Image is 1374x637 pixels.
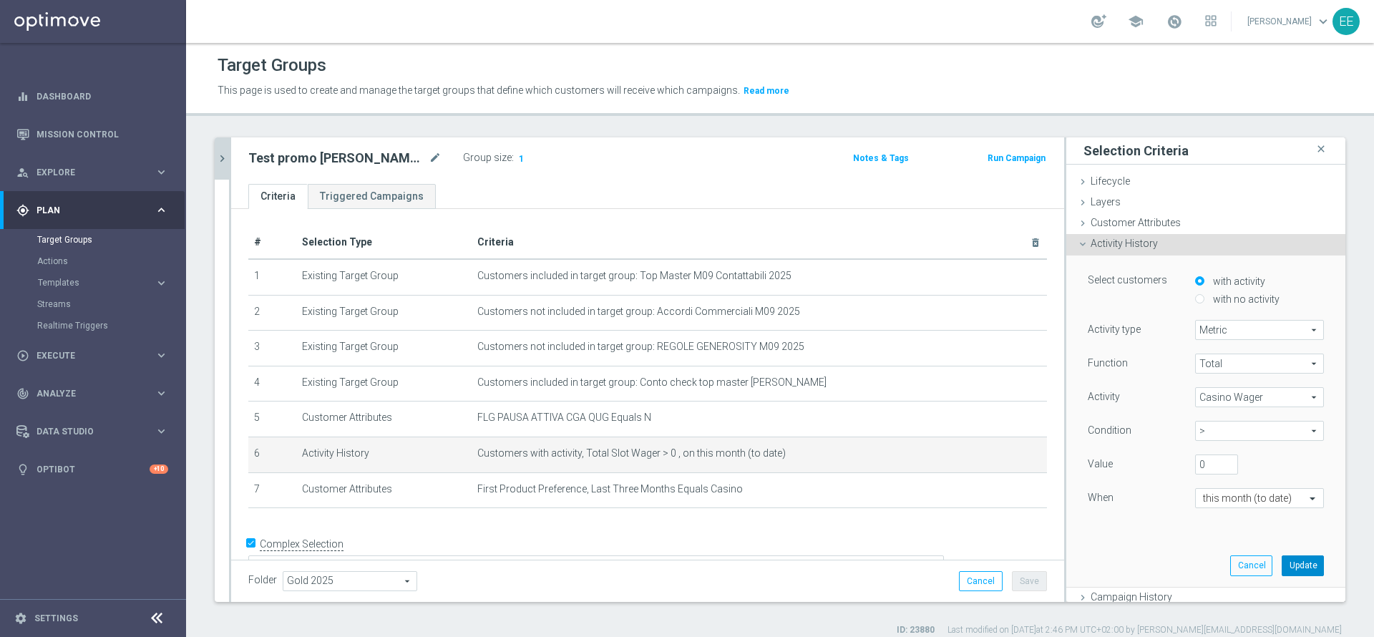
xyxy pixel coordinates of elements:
span: Customers included in target group: Top Master M09 Contattabili 2025 [477,270,791,282]
div: Data Studio [16,425,155,438]
div: Streams [37,293,185,315]
i: keyboard_arrow_right [155,386,168,400]
button: Read more [742,83,791,99]
div: Execute [16,349,155,362]
td: Activity History [296,437,472,472]
span: school [1128,14,1144,29]
button: track_changes Analyze keyboard_arrow_right [16,388,169,399]
td: 2 [248,295,296,331]
label: Function [1088,356,1128,369]
label: Group size [463,152,512,164]
button: play_circle_outline Execute keyboard_arrow_right [16,350,169,361]
button: Run Campaign [986,150,1047,166]
a: Dashboard [36,77,168,115]
span: Plan [36,206,155,215]
i: person_search [16,166,29,179]
a: Streams [37,298,149,310]
span: Layers [1091,196,1121,208]
button: Notes & Tags [852,150,910,166]
label: When [1088,491,1114,504]
div: Realtime Triggers [37,315,185,336]
label: Activity [1088,390,1120,403]
span: Campaign History [1091,591,1172,603]
span: Criteria [477,236,514,248]
label: Value [1088,457,1113,470]
label: with no activity [1209,293,1280,306]
div: Templates [38,278,155,287]
span: This page is used to create and manage the target groups that define which customers will receive... [218,84,740,96]
h1: Target Groups [218,55,326,76]
div: EE [1332,8,1360,35]
label: Last modified on [DATE] at 2:46 PM UTC+02:00 by [PERSON_NAME][EMAIL_ADDRESS][DOMAIN_NAME] [947,624,1342,636]
a: Actions [37,256,149,267]
td: 7 [248,472,296,508]
div: Mission Control [16,115,168,153]
button: Cancel [959,571,1003,591]
i: lightbulb [16,463,29,476]
td: 5 [248,402,296,437]
label: with activity [1209,275,1265,288]
button: person_search Explore keyboard_arrow_right [16,167,169,178]
i: delete_forever [1030,237,1041,248]
th: Selection Type [296,226,472,259]
a: Optibot [36,450,150,488]
button: equalizer Dashboard [16,91,169,102]
i: keyboard_arrow_right [155,349,168,362]
a: Realtime Triggers [37,320,149,331]
div: Explore [16,166,155,179]
a: Triggered Campaigns [308,184,436,209]
td: Existing Target Group [296,366,472,402]
td: Customer Attributes [296,402,472,437]
button: gps_fixed Plan keyboard_arrow_right [16,205,169,216]
button: lightbulb Optibot +10 [16,464,169,475]
div: Target Groups [37,229,185,251]
td: 3 [248,331,296,366]
td: Customer Attributes [296,472,472,508]
a: Settings [34,614,78,623]
div: Templates [37,272,185,293]
i: play_circle_outline [16,349,29,362]
span: FLG PAUSA ATTIVA CGA QUG Equals N [477,412,651,424]
span: Lifecycle [1091,175,1130,187]
a: Mission Control [36,115,168,153]
td: Existing Target Group [296,259,472,295]
i: chevron_right [215,152,229,165]
div: Dashboard [16,77,168,115]
i: keyboard_arrow_right [155,203,168,217]
span: Customers not included in target group: REGOLE GENEROSITY M09 2025 [477,341,804,353]
label: ID: 23880 [897,624,935,636]
th: # [248,226,296,259]
label: : [512,152,514,164]
label: Activity type [1088,323,1141,336]
span: Customer Attributes [1091,217,1181,228]
span: Customers not included in target group: Accordi Commerciali M09 2025 [477,306,800,318]
h2: Test promo [PERSON_NAME] edo lunedi 12.09 [248,150,426,167]
a: Criteria [248,184,308,209]
ng-select: this month (to date) [1195,488,1324,508]
span: Customers included in target group: Conto check top master [PERSON_NAME] [477,376,827,389]
lable: Select customers [1088,274,1167,286]
label: Complex Selection [260,538,343,551]
div: Data Studio keyboard_arrow_right [16,426,169,437]
span: Data Studio [36,427,155,436]
td: Existing Target Group [296,295,472,331]
div: Actions [37,251,185,272]
i: mode_edit [429,150,442,167]
span: keyboard_arrow_down [1315,14,1331,29]
i: equalizer [16,90,29,103]
span: Execute [36,351,155,360]
button: chevron_right [215,137,229,180]
i: track_changes [16,387,29,400]
div: Analyze [16,387,155,400]
i: close [1314,140,1328,159]
span: Explore [36,168,155,177]
span: First Product Preference, Last Three Months Equals Casino [477,483,743,495]
a: [PERSON_NAME]keyboard_arrow_down [1246,11,1332,32]
div: Plan [16,204,155,217]
div: Templates keyboard_arrow_right [37,277,169,288]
